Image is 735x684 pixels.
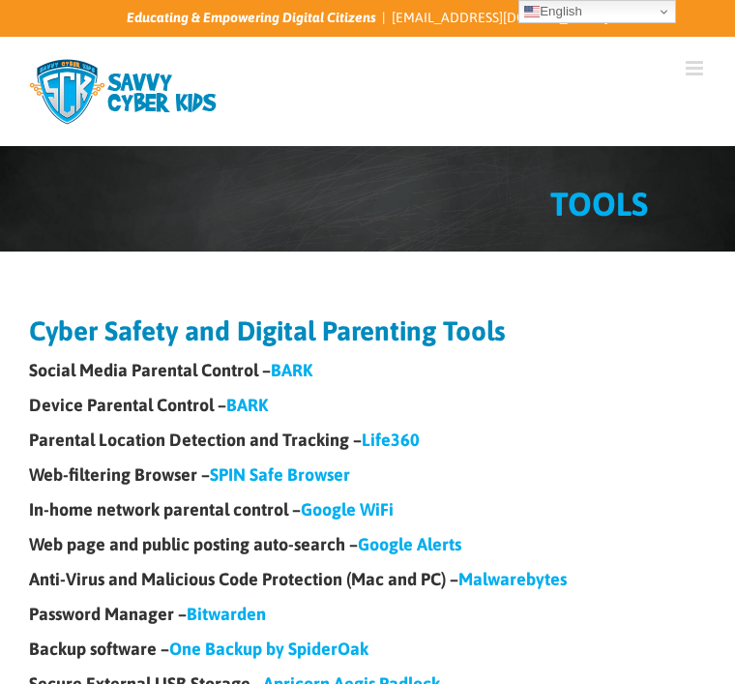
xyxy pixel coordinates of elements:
a: Life360 [362,430,420,450]
h4: Social Media Parental Control – [29,362,706,379]
span: TOOLS [550,185,648,223]
a: Malwarebytes [458,569,567,589]
h4: Backup software – [29,640,706,658]
i: Educating & Empowering Digital Citizens [127,10,376,25]
a: BARK [226,395,268,415]
h4: Device Parental Control – [29,397,706,414]
a: Google Alerts [358,534,461,554]
a: BARK [271,360,312,380]
h4: Anti-Virus and Malicious Code Protection (Mac and PC) – [29,571,706,588]
h4: Web page and public posting auto-search – [29,536,706,553]
a: SPIN Safe Browser [210,464,350,485]
a: Bitwarden [187,604,266,624]
h2: Cyber Safety and Digital Parenting Tools [29,317,706,344]
a: [EMAIL_ADDRESS][DOMAIN_NAME] [392,10,608,25]
h4: Parental Location Detection and Tracking – [29,431,706,449]
img: en [524,4,540,19]
img: Savvy Cyber Kids Logo [29,58,222,126]
h4: Password Manager – [29,606,706,623]
a: One Backup by SpiderOak [169,639,368,659]
a: Google WiFi [301,499,394,520]
h4: Web-filtering Browser – [29,466,706,484]
span: | [376,8,392,28]
h4: In-home network parental control – [29,501,706,519]
a: Toggle mobile menu [686,58,706,78]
